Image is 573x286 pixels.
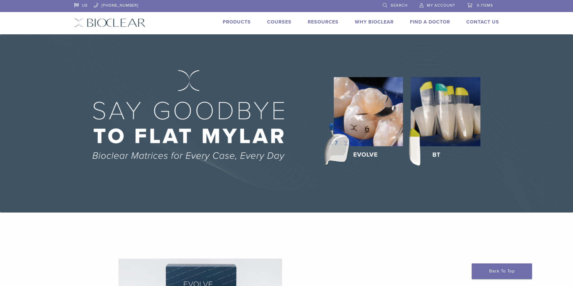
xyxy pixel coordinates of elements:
[223,19,251,25] a: Products
[466,19,499,25] a: Contact Us
[391,3,408,8] span: Search
[267,19,291,25] a: Courses
[410,19,450,25] a: Find A Doctor
[427,3,455,8] span: My Account
[477,3,493,8] span: 0 items
[308,19,338,25] a: Resources
[472,263,532,279] a: Back To Top
[355,19,394,25] a: Why Bioclear
[74,18,146,27] img: Bioclear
